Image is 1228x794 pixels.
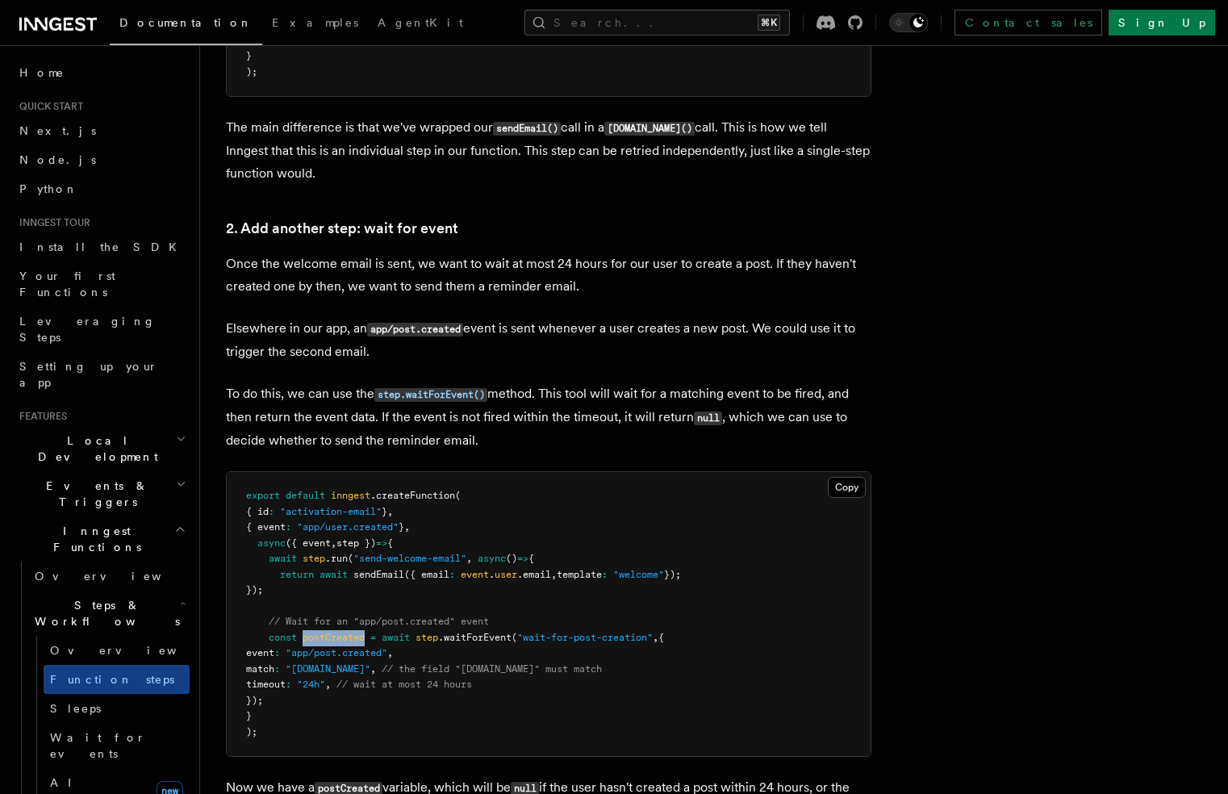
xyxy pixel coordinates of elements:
span: , [387,506,393,517]
code: [DOMAIN_NAME]() [604,122,695,136]
span: Node.js [19,153,96,166]
button: Toggle dark mode [889,13,928,32]
span: }); [246,695,263,706]
span: : [286,679,291,690]
span: .run [325,553,348,564]
button: Copy [828,477,866,498]
span: ({ email [404,569,449,580]
span: await [269,553,297,564]
span: { [658,632,664,643]
span: , [466,553,472,564]
span: : [269,506,274,517]
a: Examples [262,5,368,44]
p: Once the welcome email is sent, we want to wait at most 24 hours for our user to create a post. I... [226,253,871,298]
span: "app/user.created" [297,521,399,533]
a: 2. Add another step: wait for event [226,217,458,240]
span: , [370,663,376,675]
span: const [269,632,297,643]
span: event [246,647,274,658]
button: Search...⌘K [524,10,790,36]
span: { [528,553,534,564]
span: Sleeps [50,702,101,715]
span: await [382,632,410,643]
span: Inngest tour [13,216,90,229]
span: , [331,537,336,549]
p: Elsewhere in our app, an event is sent whenever a user creates a new post. We could use it to tri... [226,317,871,363]
span: postCreated [303,632,365,643]
kbd: ⌘K [758,15,780,31]
span: Install the SDK [19,240,186,253]
span: }); [664,569,681,580]
button: Events & Triggers [13,471,190,516]
a: Wait for events [44,723,190,768]
span: // wait at most 24 hours [336,679,472,690]
span: .createFunction [370,490,455,501]
a: Overview [28,562,190,591]
span: { id [246,506,269,517]
p: To do this, we can use the method. This tool will wait for a matching event to be fired, and then... [226,382,871,452]
span: } [399,521,404,533]
span: { event [246,521,286,533]
span: // the field "[DOMAIN_NAME]" must match [382,663,602,675]
span: Overview [50,644,216,657]
span: step }) [336,537,376,549]
span: } [246,710,252,721]
span: "send-welcome-email" [353,553,466,564]
span: event [461,569,489,580]
span: = [370,632,376,643]
span: timeout [246,679,286,690]
span: : [286,521,291,533]
span: Inngest Functions [13,523,174,555]
code: null [694,412,722,425]
span: async [257,537,286,549]
a: Documentation [110,5,262,45]
a: Setting up your app [13,352,190,397]
span: Steps & Workflows [28,597,180,629]
a: Sign Up [1109,10,1215,36]
span: .waitForEvent [438,632,512,643]
span: } [382,506,387,517]
span: Wait for events [50,731,146,760]
a: Your first Functions [13,261,190,307]
span: , [404,521,410,533]
a: Home [13,58,190,87]
a: Function steps [44,665,190,694]
button: Steps & Workflows [28,591,190,636]
code: app/post.created [367,323,463,336]
code: sendEmail() [493,122,561,136]
span: } [246,50,252,61]
span: ( [512,632,517,643]
span: Setting up your app [19,360,158,389]
span: user [495,569,517,580]
span: return [280,569,314,580]
span: Next.js [19,124,96,137]
span: Overview [35,570,201,583]
span: ); [246,66,257,77]
span: Events & Triggers [13,478,176,510]
span: Home [19,65,65,81]
span: async [478,553,506,564]
span: // Wait for an "app/post.created" event [269,616,489,627]
code: step.waitForEvent() [374,388,487,402]
span: step [416,632,438,643]
span: "[DOMAIN_NAME]" [286,663,370,675]
a: AgentKit [368,5,473,44]
button: Local Development [13,426,190,471]
span: : [274,663,280,675]
span: .email [517,569,551,580]
span: Examples [272,16,358,29]
span: template [557,569,602,580]
span: "wait-for-post-creation" [517,632,653,643]
span: "welcome" [613,569,664,580]
span: => [376,537,387,549]
a: Leveraging Steps [13,307,190,352]
a: Overview [44,636,190,665]
span: default [286,490,325,501]
span: Python [19,182,78,195]
span: sendEmail [353,569,404,580]
span: match [246,663,274,675]
span: , [387,647,393,658]
span: . [489,569,495,580]
span: , [653,632,658,643]
a: Contact sales [954,10,1102,36]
